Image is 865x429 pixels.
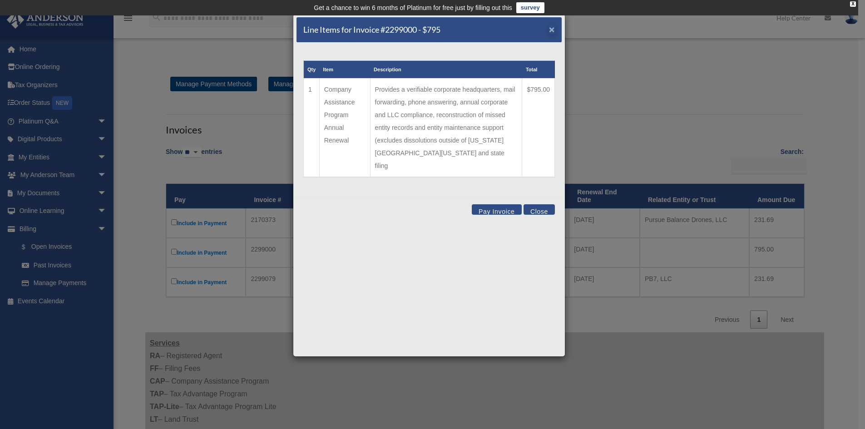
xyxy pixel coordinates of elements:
div: close [850,1,856,7]
th: Item [319,61,370,79]
td: Company Assistance Program Annual Renewal [319,79,370,178]
td: 1 [304,79,320,178]
td: Provides a verifiable corporate headquarters, mail forwarding, phone answering, annual corporate ... [370,79,522,178]
span: × [549,24,555,35]
th: Description [370,61,522,79]
button: Close [549,25,555,34]
a: survey [516,2,544,13]
td: $795.00 [522,79,555,178]
div: Get a chance to win 6 months of Platinum for free just by filling out this [314,2,512,13]
th: Qty [304,61,320,79]
button: Pay Invoice [472,204,522,215]
th: Total [522,61,555,79]
button: Close [524,204,555,215]
h5: Line Items for Invoice #2299000 - $795 [303,24,440,35]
